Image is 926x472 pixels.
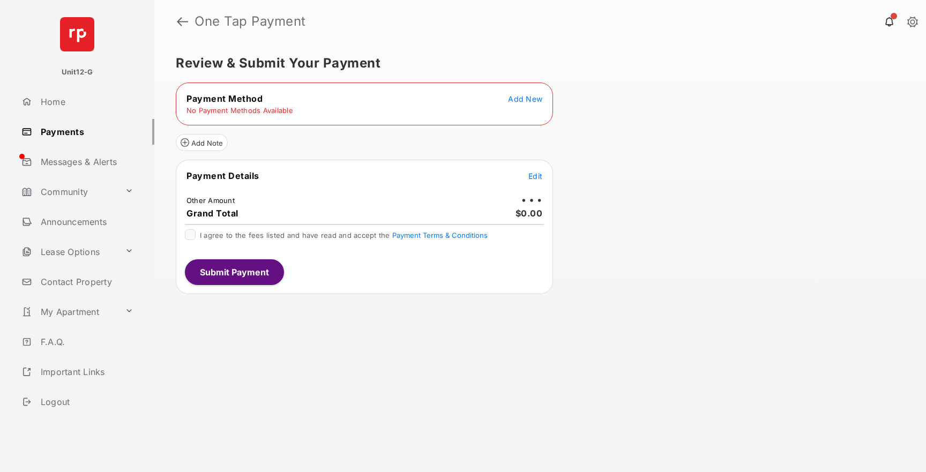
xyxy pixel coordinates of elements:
button: Submit Payment [185,259,284,285]
td: Other Amount [186,196,235,205]
a: Announcements [17,209,154,235]
span: Payment Details [186,170,259,181]
a: Payments [17,119,154,145]
button: I agree to the fees listed and have read and accept the [392,231,488,239]
button: Add New [508,93,542,104]
span: I agree to the fees listed and have read and accept the [200,231,488,239]
a: Important Links [17,359,138,385]
h5: Review & Submit Your Payment [176,57,896,70]
p: Unit12-G [62,67,93,78]
a: Home [17,89,154,115]
span: Edit [528,171,542,181]
td: No Payment Methods Available [186,106,294,115]
strong: One Tap Payment [195,15,306,28]
a: F.A.Q. [17,329,154,355]
a: Messages & Alerts [17,149,154,175]
button: Add Note [176,134,228,151]
span: Grand Total [186,208,238,219]
span: $0.00 [516,208,543,219]
a: Contact Property [17,269,154,295]
img: svg+xml;base64,PHN2ZyB4bWxucz0iaHR0cDovL3d3dy53My5vcmcvMjAwMC9zdmciIHdpZHRoPSI2NCIgaGVpZ2h0PSI2NC... [60,17,94,51]
a: Lease Options [17,239,121,265]
span: Add New [508,94,542,103]
a: Logout [17,389,154,415]
button: Edit [528,170,542,181]
span: Payment Method [186,93,263,104]
a: My Apartment [17,299,121,325]
a: Community [17,179,121,205]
